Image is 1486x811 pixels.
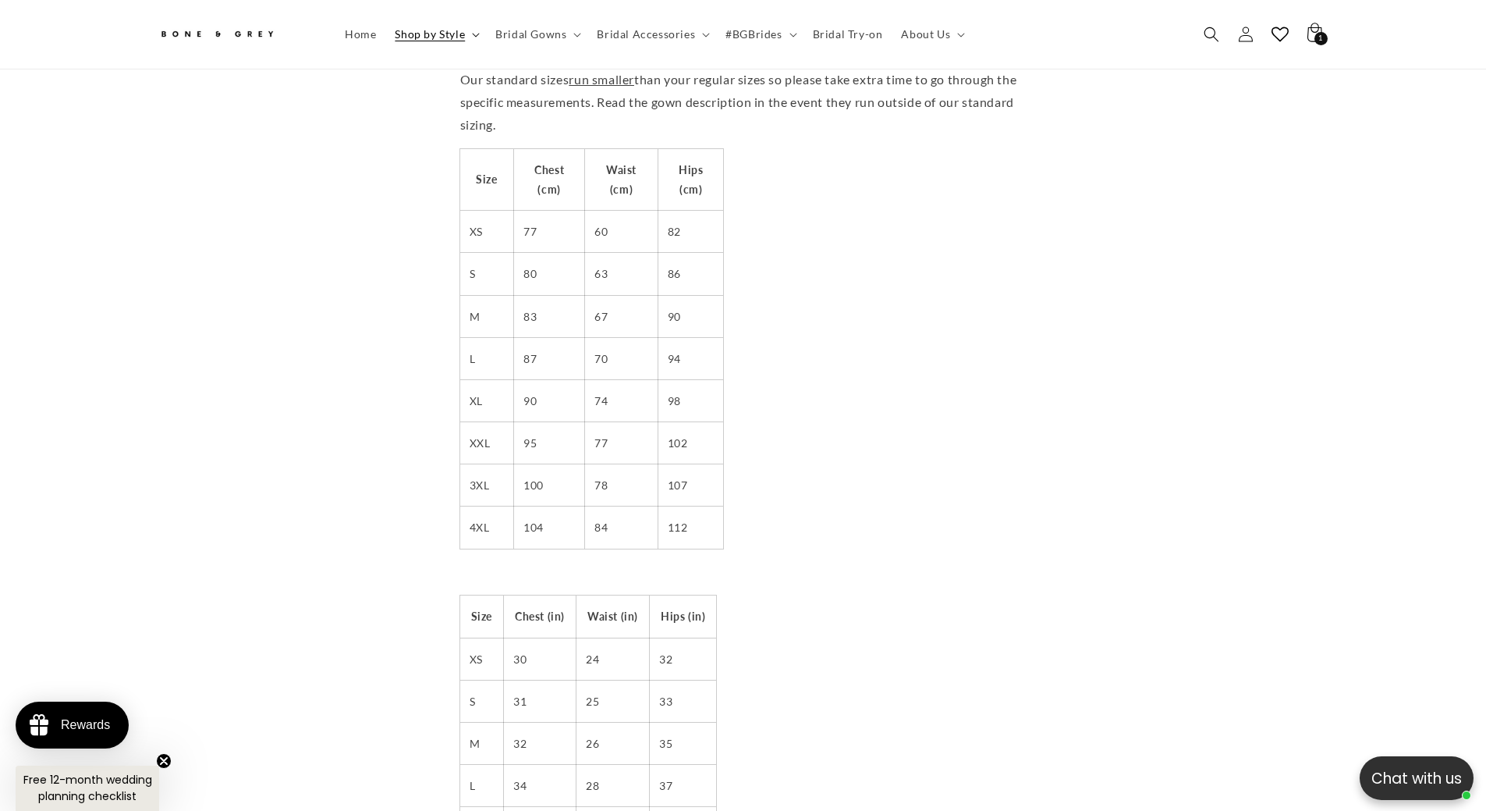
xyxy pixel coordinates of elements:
th: Hips (in) [649,596,716,638]
td: 63 [585,253,658,295]
td: 87 [514,337,585,379]
td: 90 [658,295,723,337]
summary: Shop by Style [385,18,486,51]
td: 74 [585,379,658,422]
td: 30 [503,638,576,680]
td: L [460,765,504,807]
td: 67 [585,295,658,337]
th: Chest (cm) [514,149,585,211]
button: Open chatbox [1360,756,1474,800]
td: S [460,680,504,722]
td: 60 [585,211,658,253]
td: M [460,295,514,337]
div: Rewards [61,718,110,732]
th: Hips (cm) [658,149,723,211]
td: 82 [658,211,723,253]
td: 33 [649,680,716,722]
td: 32 [649,638,716,680]
div: Free 12-month wedding planning checklistClose teaser [16,766,159,811]
a: Bone and Grey Bridal [152,16,320,53]
a: Home [335,18,385,51]
td: 77 [514,211,585,253]
summary: Bridal Gowns [486,18,587,51]
td: 25 [576,680,649,722]
a: Bridal Try-on [803,18,892,51]
td: 34 [503,765,576,807]
td: 90 [514,379,585,422]
p: Chat with us [1360,767,1474,790]
summary: Bridal Accessories [587,18,716,51]
td: 84 [585,507,658,549]
td: S [460,253,514,295]
td: XXL [460,422,514,464]
span: 1 [1318,32,1323,45]
td: 94 [658,337,723,379]
td: 98 [658,379,723,422]
p: Our standard sizes than your regular sizes so please take extra time to go through the specific m... [460,69,1027,136]
td: 86 [658,253,723,295]
span: #BGBrides [725,27,782,41]
summary: #BGBrides [716,18,803,51]
td: 95 [514,422,585,464]
th: Waist (in) [576,596,649,638]
span: Bridal Try-on [813,27,883,41]
span: run smaller [569,72,634,87]
td: 4XL [460,507,514,549]
td: 3XL [460,464,514,507]
td: 35 [649,723,716,765]
span: Shop by Style [395,27,465,41]
th: Waist (cm) [585,149,658,211]
th: Size [460,149,514,211]
th: Size [460,596,504,638]
td: 24 [576,638,649,680]
span: Bridal Gowns [495,27,566,41]
td: XL [460,379,514,422]
span: About Us [901,27,950,41]
summary: About Us [892,18,971,51]
td: 37 [649,765,716,807]
summary: Search [1194,17,1229,52]
td: XS [460,638,504,680]
span: Free 12-month wedding planning checklist [23,772,152,804]
td: M [460,723,504,765]
td: 100 [514,464,585,507]
td: 70 [585,337,658,379]
td: 28 [576,765,649,807]
td: 32 [503,723,576,765]
td: 31 [503,680,576,722]
td: 78 [585,464,658,507]
td: 80 [514,253,585,295]
td: L [460,337,514,379]
td: 83 [514,295,585,337]
td: XS [460,211,514,253]
span: Bridal Accessories [597,27,695,41]
button: Close teaser [156,753,172,769]
td: 77 [585,422,658,464]
td: 102 [658,422,723,464]
td: 104 [514,507,585,549]
td: 107 [658,464,723,507]
span: Home [345,27,376,41]
td: 112 [658,507,723,549]
th: Chest (in) [503,596,576,638]
td: 26 [576,723,649,765]
img: Bone and Grey Bridal [158,22,275,48]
